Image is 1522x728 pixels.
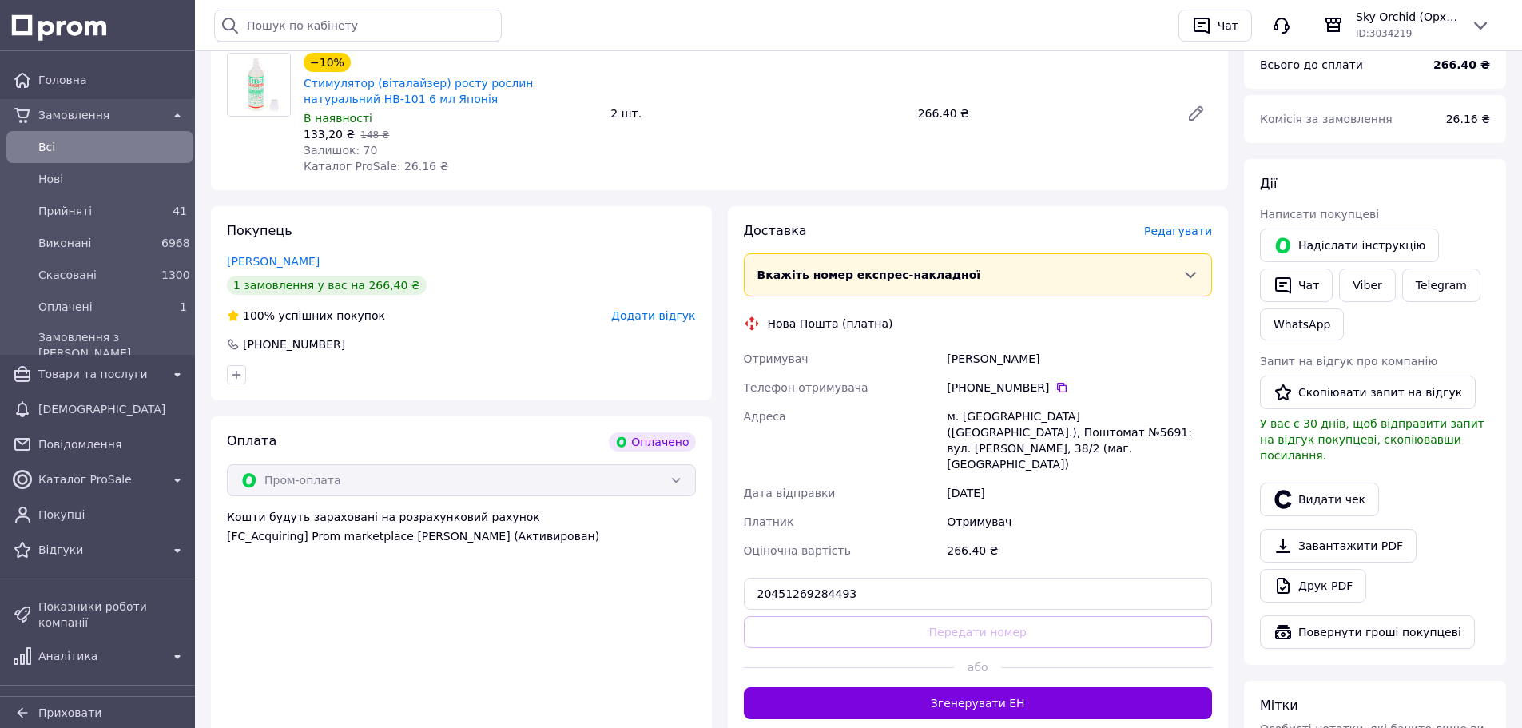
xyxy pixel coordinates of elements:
[744,515,794,528] span: Платник
[954,659,1001,675] span: або
[304,53,351,72] div: −10%
[1446,113,1490,125] span: 26.16 ₴
[227,433,276,448] span: Оплата
[744,352,809,365] span: Отримувач
[1214,14,1242,38] div: Чат
[38,299,155,315] span: Оплачені
[241,336,347,352] div: [PHONE_NUMBER]
[227,276,427,295] div: 1 замовлення у вас на 266,40 ₴
[744,410,786,423] span: Адреса
[1260,176,1277,191] span: Дії
[304,77,534,105] a: Стимулятор (віталайзер) росту рослин натуральний НВ-101 6 мл Японія
[38,507,187,523] span: Покупці
[1180,97,1212,129] a: Редагувати
[1178,10,1252,42] button: Чат
[227,509,696,544] div: Кошти будуть зараховані на розрахунковий рахунок
[947,380,1212,396] div: [PHONE_NUMBER]
[944,536,1215,565] div: 266.40 ₴
[1260,569,1366,603] a: Друк PDF
[1433,58,1490,71] b: 266.40 ₴
[1260,113,1393,125] span: Комісія за замовлення
[1260,58,1363,71] span: Всього до сплати
[38,72,187,88] span: Головна
[38,366,161,382] span: Товари та послуги
[38,267,155,283] span: Скасовані
[360,129,389,141] span: 148 ₴
[214,10,502,42] input: Пошук по кабінету
[38,542,161,558] span: Відгуки
[604,102,911,125] div: 2 шт.
[227,255,320,268] a: [PERSON_NAME]
[38,648,161,664] span: Аналітика
[304,144,377,157] span: Залишок: 70
[1260,229,1439,262] button: Надіслати інструкцію
[173,205,187,217] span: 41
[1260,615,1475,649] button: Повернути гроші покупцеві
[764,316,897,332] div: Нова Пошта (платна)
[38,329,187,361] span: Замовлення з [PERSON_NAME]
[38,235,155,251] span: Виконані
[1402,269,1480,302] a: Telegram
[744,381,868,394] span: Телефон отримувача
[38,471,161,487] span: Каталог ProSale
[161,269,190,281] span: 1300
[38,171,187,187] span: Нові
[227,528,696,544] div: [FC_Acquiring] Prom marketplace [PERSON_NAME] (Активирован)
[611,309,695,322] span: Додати відгук
[38,107,161,123] span: Замовлення
[38,139,187,155] span: Всi
[1260,355,1437,368] span: Запит на відгук про компанію
[757,269,981,281] span: Вкажіть номер експрес-накладної
[744,487,836,499] span: Дата відправки
[228,54,290,116] img: Стимулятор (віталайзер) росту рослин натуральний НВ-101 6 мл Японія
[227,223,292,238] span: Покупець
[1260,529,1417,563] a: Завантажити PDF
[744,223,807,238] span: Доставка
[38,706,101,719] span: Приховати
[944,344,1215,373] div: [PERSON_NAME]
[1260,376,1476,409] button: Скопіювати запит на відгук
[161,237,190,249] span: 6968
[744,544,851,557] span: Оціночна вартість
[1339,269,1395,302] a: Viber
[1144,225,1212,237] span: Редагувати
[1260,208,1379,221] span: Написати покупцеві
[609,432,695,452] div: Оплачено
[180,300,187,313] span: 1
[243,309,275,322] span: 100%
[744,687,1213,719] button: Згенерувати ЕН
[1260,269,1333,302] button: Чат
[1260,308,1344,340] a: WhatsApp
[38,599,187,631] span: Показники роботи компанії
[38,436,187,452] span: Повідомлення
[1260,483,1379,516] button: Видати чек
[304,160,448,173] span: Каталог ProSale: 26.16 ₴
[1260,417,1484,462] span: У вас є 30 днів, щоб відправити запит на відгук покупцеві, скопіювавши посилання.
[1260,698,1298,713] span: Мітки
[944,479,1215,507] div: [DATE]
[1356,28,1412,39] span: ID: 3034219
[304,112,372,125] span: В наявності
[944,507,1215,536] div: Отримувач
[912,102,1174,125] div: 266.40 ₴
[38,401,187,417] span: [DEMOGRAPHIC_DATA]
[227,308,385,324] div: успішних покупок
[1356,9,1458,25] span: Sky Orchid (Орхидеи и сопутствующие товары)
[304,128,355,141] span: 133,20 ₴
[744,578,1213,610] input: Номер експрес-накладної
[38,203,155,219] span: Прийняті
[944,402,1215,479] div: м. [GEOGRAPHIC_DATA] ([GEOGRAPHIC_DATA].), Поштомат №5691: вул. [PERSON_NAME], 38/2 (маг. [GEOGRA...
